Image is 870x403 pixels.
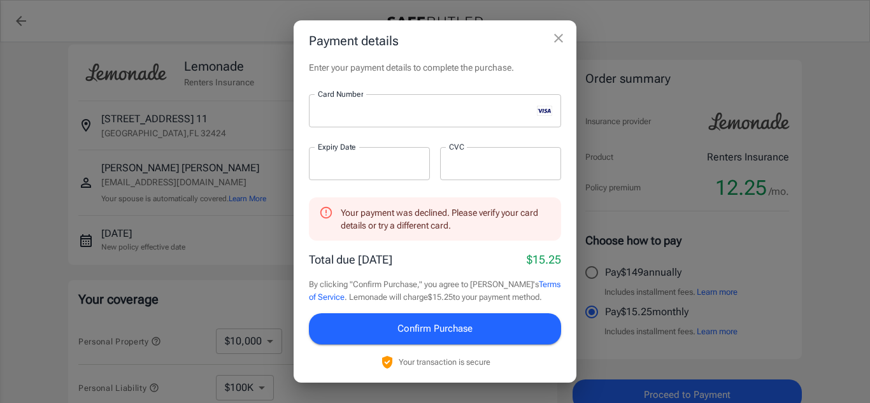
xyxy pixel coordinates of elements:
p: Your transaction is secure [399,356,490,368]
p: By clicking "Confirm Purchase," you agree to [PERSON_NAME]'s . Lemonade will charge $15.25 to you... [309,278,561,303]
iframe: Secure expiration date input frame [318,158,421,170]
label: Expiry Date [318,141,356,152]
iframe: Secure card number input frame [318,105,532,117]
label: Card Number [318,88,363,99]
button: close [546,25,571,51]
div: Your payment was declined. Please verify your card details or try a different card. [341,201,551,237]
iframe: Secure CVC input frame [449,158,552,170]
a: Terms of Service [309,279,560,302]
label: CVC [449,141,464,152]
button: Confirm Purchase [309,313,561,344]
h2: Payment details [294,20,576,61]
p: $15.25 [527,251,561,268]
p: Total due [DATE] [309,251,392,268]
span: Confirm Purchase [397,320,473,337]
svg: visa [537,106,552,116]
p: Enter your payment details to complete the purchase. [309,61,561,74]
